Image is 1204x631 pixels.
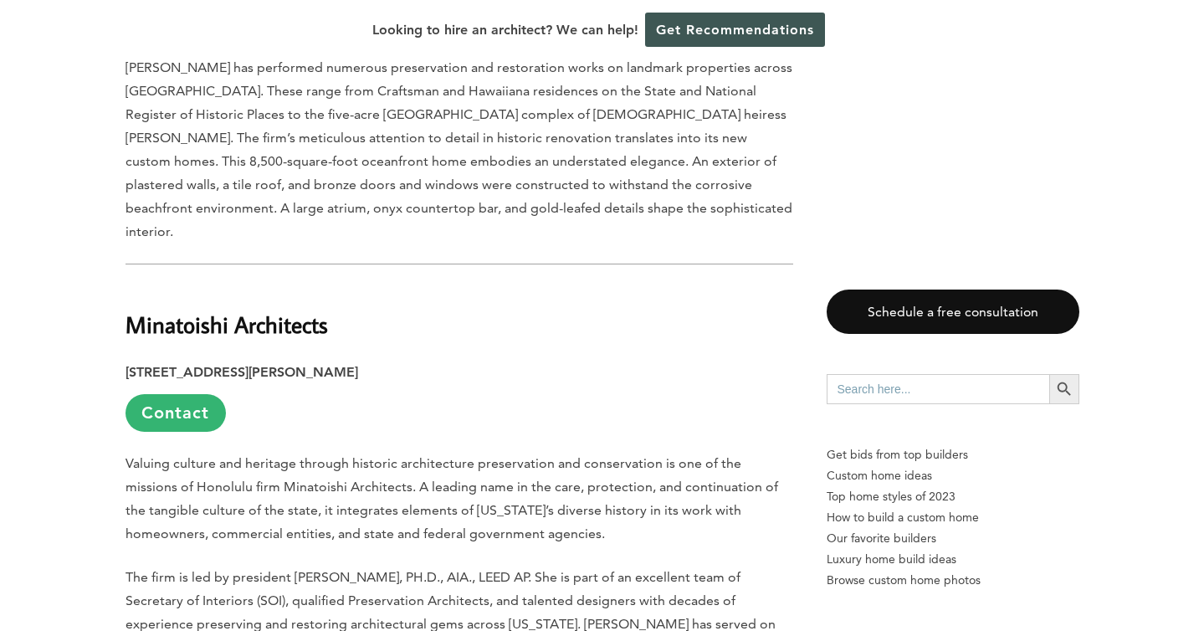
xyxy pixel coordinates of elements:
a: Browse custom home photos [827,570,1079,591]
a: Get Recommendations [645,13,825,47]
p: Get bids from top builders [827,444,1079,465]
a: Schedule a free consultation [827,290,1079,334]
a: Top home styles of 2023 [827,486,1079,507]
svg: Search [1055,380,1073,398]
a: How to build a custom home [827,507,1079,528]
a: Our favorite builders [827,528,1079,549]
input: Search here... [827,374,1049,404]
a: Luxury home build ideas [827,549,1079,570]
a: Custom home ideas [827,465,1079,486]
strong: [STREET_ADDRESS][PERSON_NAME] [126,364,358,380]
a: Contact [126,394,226,432]
b: Minatoishi Architects [126,310,328,339]
span: Valuing culture and heritage through historic architecture preservation and conservation is one o... [126,455,778,541]
span: [PERSON_NAME] has performed numerous preservation and restoration works on landmark properties ac... [126,59,792,239]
